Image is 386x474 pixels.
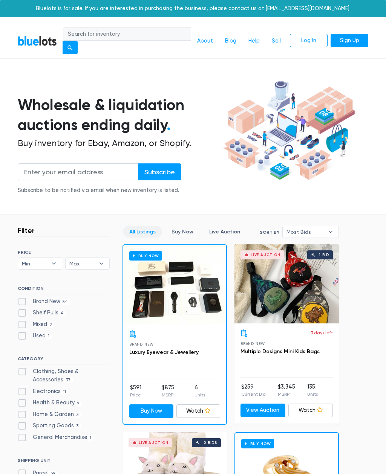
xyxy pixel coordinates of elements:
[18,309,66,317] label: Shelf Pulls
[240,348,320,355] a: Multiple Designs Mini Kids Bags
[139,441,168,445] div: Live Auction
[18,367,110,384] label: Clothing, Shoes & Accessories
[260,229,279,236] label: Sort By
[138,163,181,180] input: Subscribe
[46,334,52,340] span: 1
[129,342,154,346] span: Brand New
[123,226,162,238] a: All Listings
[47,322,55,328] span: 2
[18,422,81,430] label: Sporting Goods
[242,34,266,48] a: Help
[221,78,357,183] img: hero-ee84e7d0318cb26816c560f6b4441b76977f77a177738b4e94f68c95b2b83dbb.png
[241,439,274,448] h6: Buy Now
[18,226,35,235] h3: Filter
[241,383,266,398] li: $259
[288,404,333,417] a: Watch
[130,392,141,398] p: Price
[130,384,141,399] li: $591
[74,424,81,430] span: 3
[18,320,55,329] label: Mixed
[129,404,173,418] a: Buy Now
[286,226,324,238] span: Most Bids
[331,34,368,47] a: Sign Up
[266,34,287,48] a: Sell
[319,253,329,257] div: 1 bid
[93,258,109,269] b: ▾
[195,392,205,398] p: Units
[167,116,171,134] span: .
[240,341,265,346] span: Brand New
[18,163,138,180] input: Enter your email address
[63,377,73,383] span: 37
[58,310,66,316] span: 4
[176,404,221,418] a: Watch
[18,399,81,407] label: Health & Beauty
[278,391,295,398] p: MSRP
[18,250,110,255] h6: PRICE
[251,253,280,257] div: Live Auction
[63,27,191,41] input: Search for inventory
[165,226,200,238] a: Buy Now
[69,258,95,269] span: Max
[204,441,217,445] div: 0 bids
[195,384,205,399] li: 6
[311,329,333,336] p: 3 days left
[240,404,285,417] a: View Auction
[162,384,174,399] li: $875
[46,258,62,269] b: ▾
[129,251,162,261] h6: Buy Now
[74,412,81,418] span: 3
[18,186,181,195] div: Subscribe to be notified via email when new inventory is listed.
[219,34,242,48] a: Blog
[18,95,221,135] h1: Wholesale & liquidation auctions ending daily
[18,35,57,46] a: BlueLots
[18,410,81,419] label: Home & Garden
[129,349,199,355] a: Luxury Eyewear & Jewellery
[323,226,339,238] b: ▾
[18,433,94,442] label: General Merchandise
[18,356,110,364] h6: CATEGORY
[22,258,47,269] span: Min
[18,458,110,466] h6: SHIPPING UNIT
[87,435,94,441] span: 1
[61,389,69,395] span: 11
[203,226,247,238] a: Live Auction
[234,244,339,323] a: Live Auction 1 bid
[241,391,266,398] p: Current Bid
[18,286,110,294] h6: CONDITION
[307,391,318,398] p: Units
[191,34,219,48] a: About
[278,383,295,398] li: $3,345
[18,332,52,340] label: Used
[162,392,174,398] p: MSRP
[18,297,70,306] label: Brand New
[18,387,69,396] label: Electronics
[60,299,70,305] span: 54
[307,383,318,398] li: 135
[123,245,226,324] a: Buy Now
[75,401,81,407] span: 6
[290,34,328,47] a: Log In
[18,138,221,149] h2: Buy inventory for Ebay, Amazon, or Shopify.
